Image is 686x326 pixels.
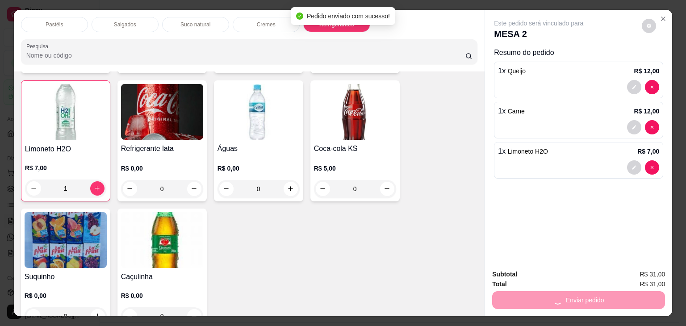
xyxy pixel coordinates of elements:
p: R$ 7,00 [25,163,106,172]
button: increase-product-quantity [90,181,105,196]
p: Cremes [257,21,276,28]
img: product-image [121,84,203,140]
p: 1 x [498,146,548,157]
button: decrease-product-quantity [316,182,330,196]
button: decrease-product-quantity [645,80,659,94]
p: R$ 12,00 [634,107,659,116]
button: Close [656,12,670,26]
span: Carne [508,108,525,115]
p: Salgados [114,21,136,28]
p: Resumo do pedido [494,47,663,58]
button: decrease-product-quantity [645,120,659,134]
input: Pesquisa [26,51,465,60]
img: product-image [314,84,396,140]
span: Pedido enviado com sucesso! [307,13,390,20]
h4: Coca-cola KS [314,143,396,154]
span: R$ 31,00 [640,279,665,289]
h4: Limoneto H2O [25,144,106,155]
p: Este pedido será vinculado para [494,19,583,28]
h4: Suquinho [25,272,107,282]
p: R$ 5,00 [314,164,396,173]
button: increase-product-quantity [380,182,394,196]
span: Limoneto H2O [508,148,548,155]
p: MESA 2 [494,28,583,40]
p: R$ 7,00 [637,147,659,156]
span: R$ 31,00 [640,269,665,279]
h4: Águas [218,143,300,154]
button: decrease-product-quantity [645,160,659,175]
span: check-circle [296,13,303,20]
p: Pastéis [46,21,63,28]
img: product-image [25,84,106,140]
h4: Caçulinha [121,272,203,282]
span: Queijo [508,67,526,75]
h4: Refrigerante lata [121,143,203,154]
p: 1 x [498,66,526,76]
button: decrease-product-quantity [627,120,641,134]
label: Pesquisa [26,42,51,50]
button: decrease-product-quantity [642,19,656,33]
p: R$ 0,00 [121,164,203,173]
p: R$ 12,00 [634,67,659,75]
p: R$ 0,00 [218,164,300,173]
p: 1 x [498,106,525,117]
strong: Subtotal [492,271,517,278]
img: product-image [25,212,107,268]
img: product-image [121,212,203,268]
button: decrease-product-quantity [627,80,641,94]
p: Suco natural [180,21,210,28]
p: R$ 0,00 [121,291,203,300]
img: product-image [218,84,300,140]
button: decrease-product-quantity [27,181,41,196]
p: R$ 0,00 [25,291,107,300]
button: decrease-product-quantity [627,160,641,175]
strong: Total [492,280,506,288]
